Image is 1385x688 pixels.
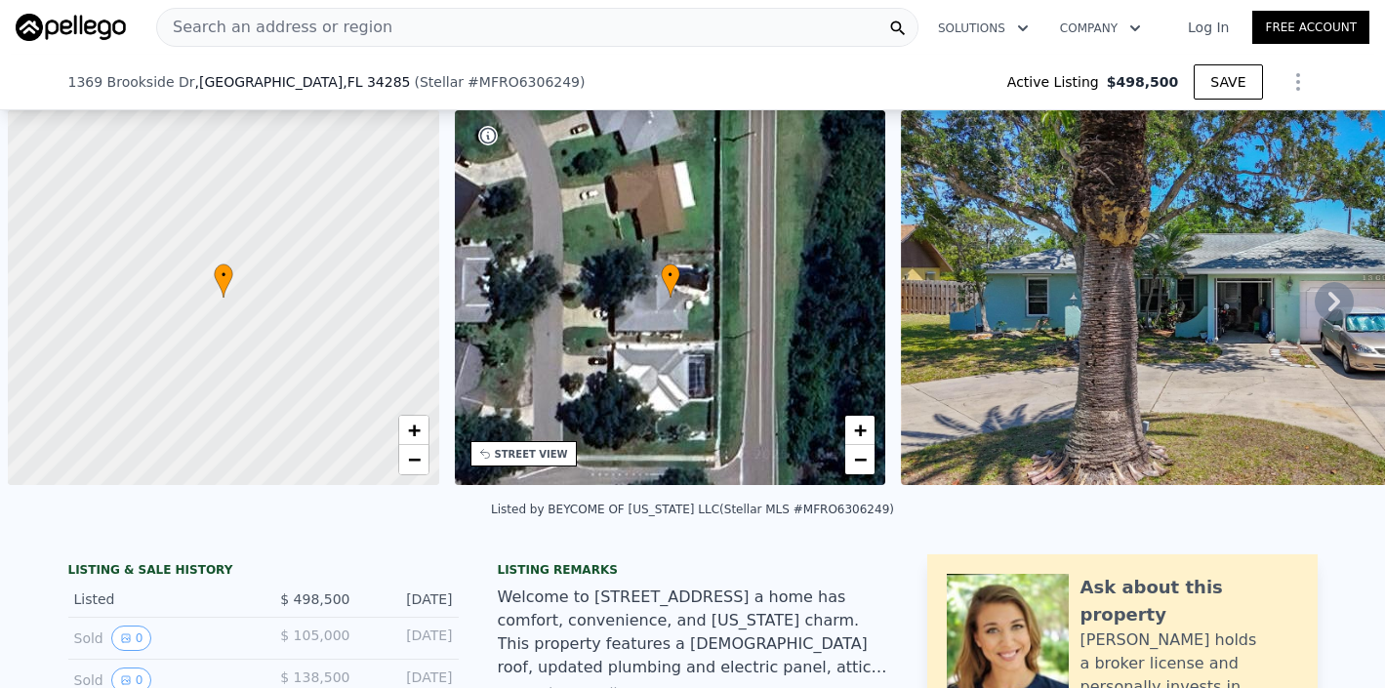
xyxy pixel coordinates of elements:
[399,445,428,474] a: Zoom out
[1279,62,1318,101] button: Show Options
[1252,11,1369,44] a: Free Account
[74,626,248,651] div: Sold
[661,263,680,298] div: •
[280,591,349,607] span: $ 498,500
[343,74,410,90] span: , FL 34285
[195,72,411,92] span: , [GEOGRAPHIC_DATA]
[1164,18,1252,37] a: Log In
[1194,64,1262,100] button: SAVE
[74,589,248,609] div: Listed
[845,416,875,445] a: Zoom in
[661,266,680,284] span: •
[366,589,453,609] div: [DATE]
[468,74,580,90] span: # MFRO6306249
[68,562,459,582] div: LISTING & SALE HISTORY
[280,669,349,685] span: $ 138,500
[111,626,152,651] button: View historical data
[214,266,233,284] span: •
[1044,11,1157,46] button: Company
[854,418,867,442] span: +
[407,447,420,471] span: −
[407,418,420,442] span: +
[366,626,453,651] div: [DATE]
[16,14,126,41] img: Pellego
[491,503,894,516] div: Listed by BEYCOME OF [US_STATE] LLC (Stellar MLS #MFRO6306249)
[280,627,349,643] span: $ 105,000
[414,72,585,92] div: ( )
[854,447,867,471] span: −
[1080,574,1298,628] div: Ask about this property
[498,562,888,578] div: Listing remarks
[1107,72,1179,92] span: $498,500
[420,74,464,90] span: Stellar
[495,447,568,462] div: STREET VIEW
[1007,72,1107,92] span: Active Listing
[68,72,195,92] span: 1369 Brookside Dr
[399,416,428,445] a: Zoom in
[922,11,1044,46] button: Solutions
[845,445,875,474] a: Zoom out
[214,263,233,298] div: •
[498,586,888,679] div: Welcome to [STREET_ADDRESS] a home has comfort, convenience, and [US_STATE] charm. This property ...
[157,16,392,39] span: Search an address or region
